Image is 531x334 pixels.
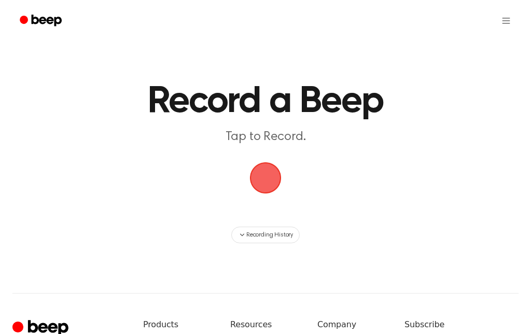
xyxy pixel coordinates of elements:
span: Recording History [246,230,293,240]
a: Beep [12,11,71,31]
h6: Resources [230,318,301,331]
h6: Subscribe [404,318,519,331]
p: Tap to Record. [112,129,419,146]
h1: Record a Beep [112,83,419,120]
h6: Products [143,318,214,331]
h6: Company [317,318,388,331]
button: Recording History [231,227,300,243]
button: Open menu [494,8,519,33]
img: Beep Logo [250,162,281,193]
